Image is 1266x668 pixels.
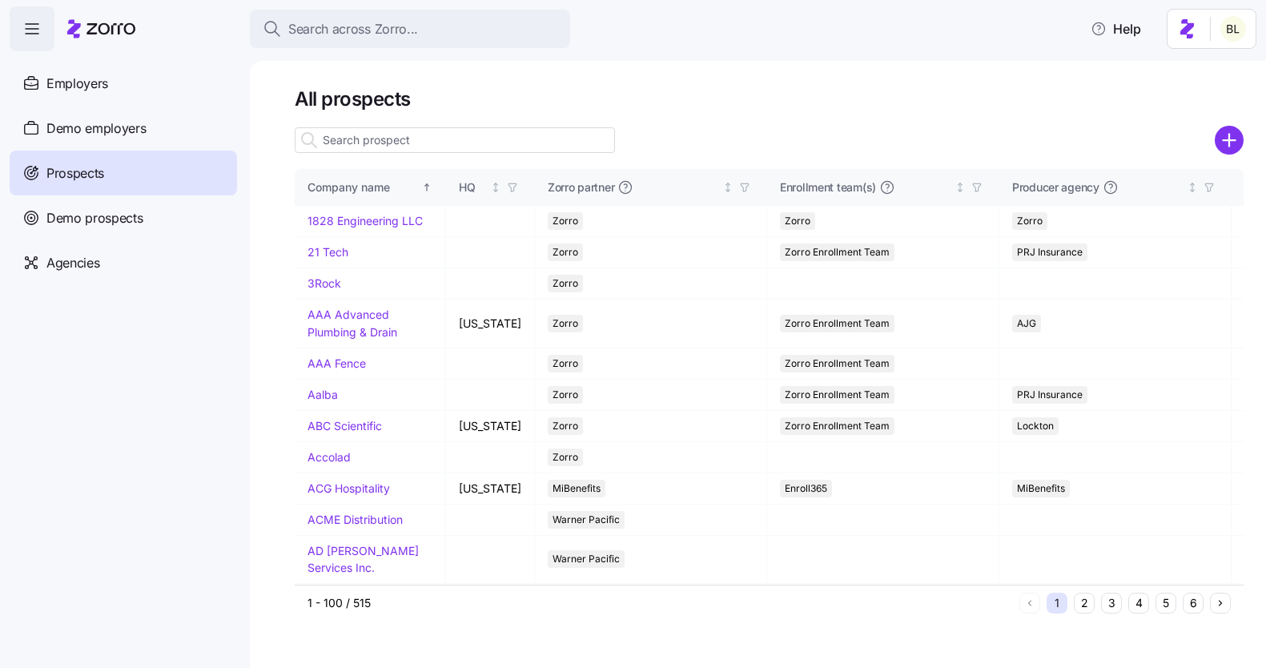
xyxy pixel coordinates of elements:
[785,315,890,332] span: Zorro Enrollment Team
[446,473,535,505] td: [US_STATE]
[307,419,382,433] a: ABC Scientific
[307,388,338,401] a: Aalba
[307,308,397,339] a: AAA Advanced Plumbing & Drain
[307,450,351,464] a: Accolad
[250,10,570,48] button: Search across Zorro...
[553,212,578,230] span: Zorro
[288,19,418,39] span: Search across Zorro...
[46,119,147,139] span: Demo employers
[553,550,620,568] span: Warner Pacific
[785,386,890,404] span: Zorro Enrollment Team
[1128,593,1149,614] button: 4
[785,355,890,372] span: Zorro Enrollment Team
[553,480,601,497] span: MiBenefits
[307,179,419,196] div: Company name
[459,179,487,196] div: HQ
[446,411,535,442] td: [US_STATE]
[722,182,733,193] div: Not sorted
[1215,126,1244,155] svg: add icon
[295,127,615,153] input: Search prospect
[1017,315,1036,332] span: AJG
[553,417,578,435] span: Zorro
[1220,16,1246,42] img: 2fabda6663eee7a9d0b710c60bc473af
[490,182,501,193] div: Not sorted
[785,480,827,497] span: Enroll365
[955,182,966,193] div: Not sorted
[1074,593,1095,614] button: 2
[46,253,99,273] span: Agencies
[307,356,366,370] a: AAA Fence
[785,243,890,261] span: Zorro Enrollment Team
[1017,480,1065,497] span: MiBenefits
[10,240,237,285] a: Agencies
[46,74,108,94] span: Employers
[553,511,620,529] span: Warner Pacific
[553,315,578,332] span: Zorro
[10,61,237,106] a: Employers
[553,355,578,372] span: Zorro
[1183,593,1204,614] button: 6
[10,106,237,151] a: Demo employers
[421,182,432,193] div: Sorted ascending
[295,87,1244,111] h1: All prospects
[46,163,104,183] span: Prospects
[1017,417,1054,435] span: Lockton
[535,169,767,206] th: Zorro partnerNot sorted
[307,513,403,526] a: ACME Distribution
[307,214,423,227] a: 1828 Engineering LLC
[1047,593,1067,614] button: 1
[10,151,237,195] a: Prospects
[307,481,390,495] a: ACG Hospitality
[1210,593,1231,614] button: Next page
[1187,182,1198,193] div: Not sorted
[307,276,341,290] a: 3Rock
[1019,593,1040,614] button: Previous page
[1017,212,1043,230] span: Zorro
[999,169,1232,206] th: Producer agencyNot sorted
[1078,13,1154,45] button: Help
[553,243,578,261] span: Zorro
[553,386,578,404] span: Zorro
[307,245,348,259] a: 21 Tech
[1101,593,1122,614] button: 3
[1012,179,1099,195] span: Producer agency
[548,179,614,195] span: Zorro partner
[446,169,535,206] th: HQNot sorted
[767,169,999,206] th: Enrollment team(s)Not sorted
[10,195,237,240] a: Demo prospects
[1017,243,1083,261] span: PRJ Insurance
[446,300,535,348] td: [US_STATE]
[1091,19,1141,38] span: Help
[307,544,419,575] a: AD [PERSON_NAME] Services Inc.
[295,169,446,206] th: Company nameSorted ascending
[785,212,810,230] span: Zorro
[1017,386,1083,404] span: PRJ Insurance
[307,595,1013,611] div: 1 - 100 / 515
[553,449,578,466] span: Zorro
[785,417,890,435] span: Zorro Enrollment Team
[780,179,876,195] span: Enrollment team(s)
[553,275,578,292] span: Zorro
[1155,593,1176,614] button: 5
[46,208,143,228] span: Demo prospects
